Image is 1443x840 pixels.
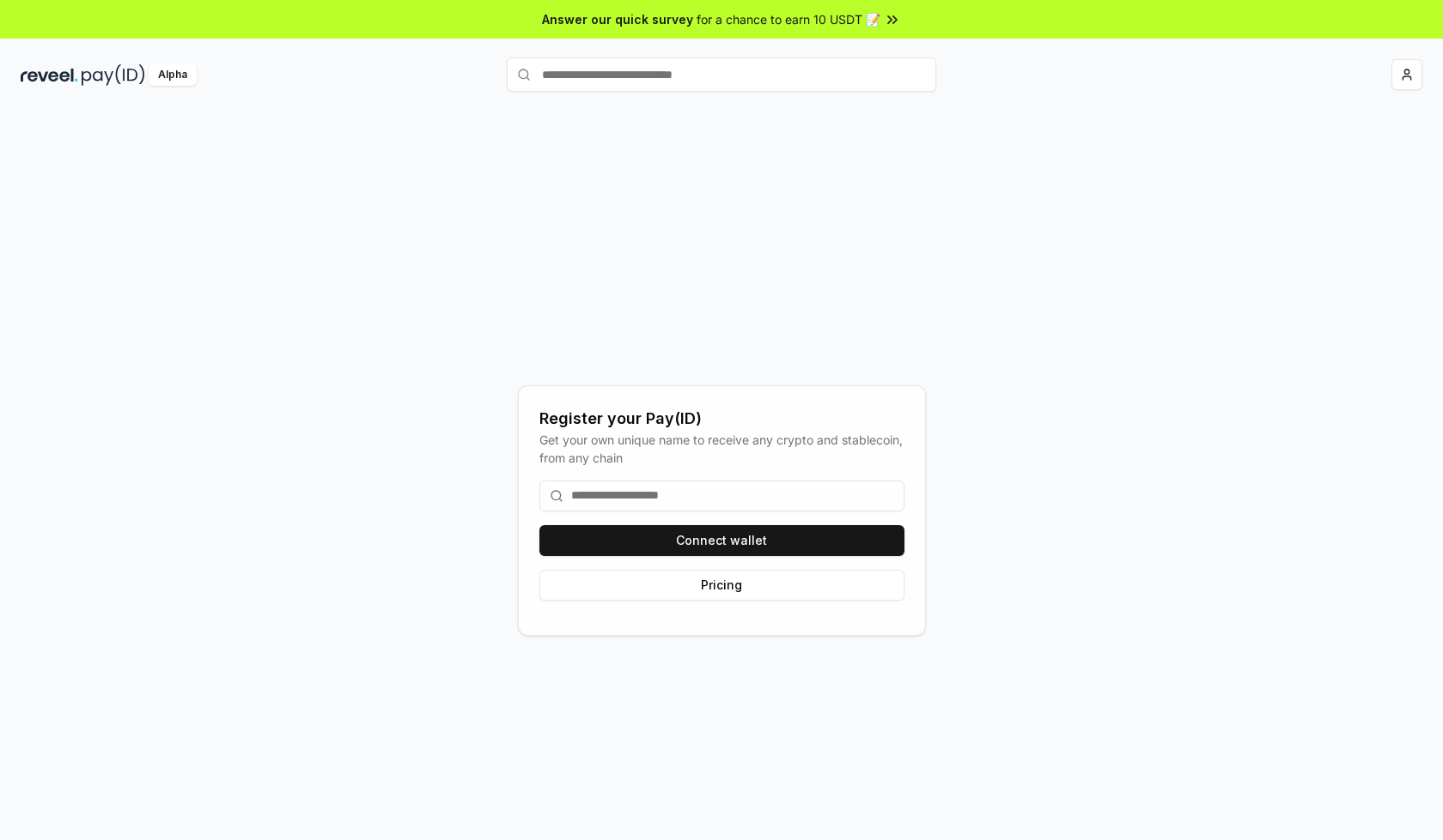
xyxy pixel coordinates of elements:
[539,570,904,601] button: Pricing
[82,64,145,86] img: pay_id
[149,64,197,86] div: Alpha
[539,431,904,467] div: Get your own unique name to receive any crypto and stablecoin, from any chain
[539,525,904,556] button: Connect wallet
[539,407,904,431] div: Register your Pay(ID)
[21,64,78,86] img: reveel_dark
[542,10,693,28] span: Answer our quick survey
[697,10,880,28] span: for a chance to earn 10 USDT 📝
